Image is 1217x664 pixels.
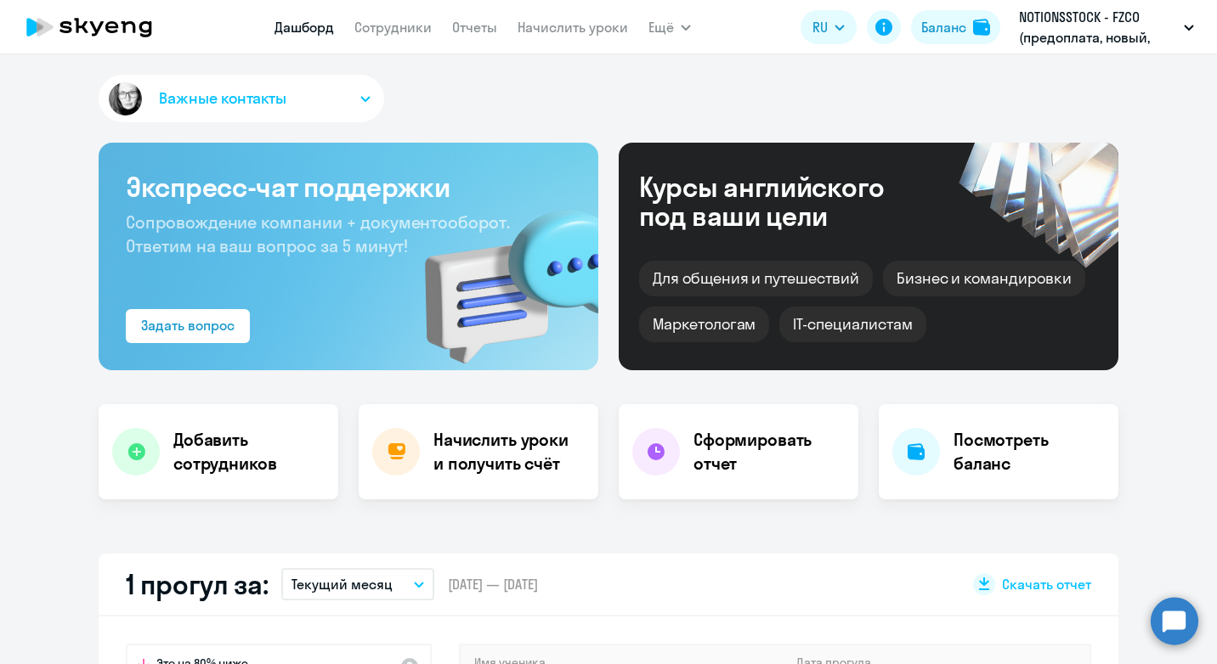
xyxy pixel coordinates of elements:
[1010,7,1203,48] button: NOTIONSSTOCK - FZCO (предоплата, новый, 24г), Adnative LLC
[911,10,1000,44] button: Балансbalance
[801,10,857,44] button: RU
[883,261,1085,296] div: Бизнес и командировки
[448,575,538,594] span: [DATE] — [DATE]
[693,428,845,475] h4: Сформировать отчет
[779,307,925,342] div: IT-специалистам
[354,19,432,36] a: Сотрудники
[275,19,334,36] a: Дашборд
[1002,575,1091,594] span: Скачать отчет
[159,87,286,110] span: Важные контакты
[99,75,384,122] button: Важные контакты
[126,309,250,343] button: Задать вопрос
[400,179,598,370] img: bg-img
[639,172,930,230] div: Курсы английского под ваши цели
[954,428,1105,475] h4: Посмотреть баланс
[648,17,674,37] span: Ещё
[639,261,873,296] div: Для общения и путешествий
[639,307,769,342] div: Маркетологам
[433,428,581,475] h4: Начислить уроки и получить счёт
[173,428,325,475] h4: Добавить сотрудников
[973,19,990,36] img: balance
[281,568,434,600] button: Текущий месяц
[126,211,510,256] span: Сопровождение компании + документооборот. Ответим на ваш вопрос за 5 минут!
[126,567,268,601] h2: 1 прогул за:
[126,170,571,204] h3: Экспресс-чат поддержки
[105,79,145,119] img: avatar
[141,315,235,335] div: Задать вопрос
[648,10,691,44] button: Ещё
[452,19,497,36] a: Отчеты
[812,17,828,37] span: RU
[1019,7,1177,48] p: NOTIONSSTOCK - FZCO (предоплата, новый, 24г), Adnative LLC
[292,574,393,594] p: Текущий месяц
[921,17,966,37] div: Баланс
[518,19,628,36] a: Начислить уроки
